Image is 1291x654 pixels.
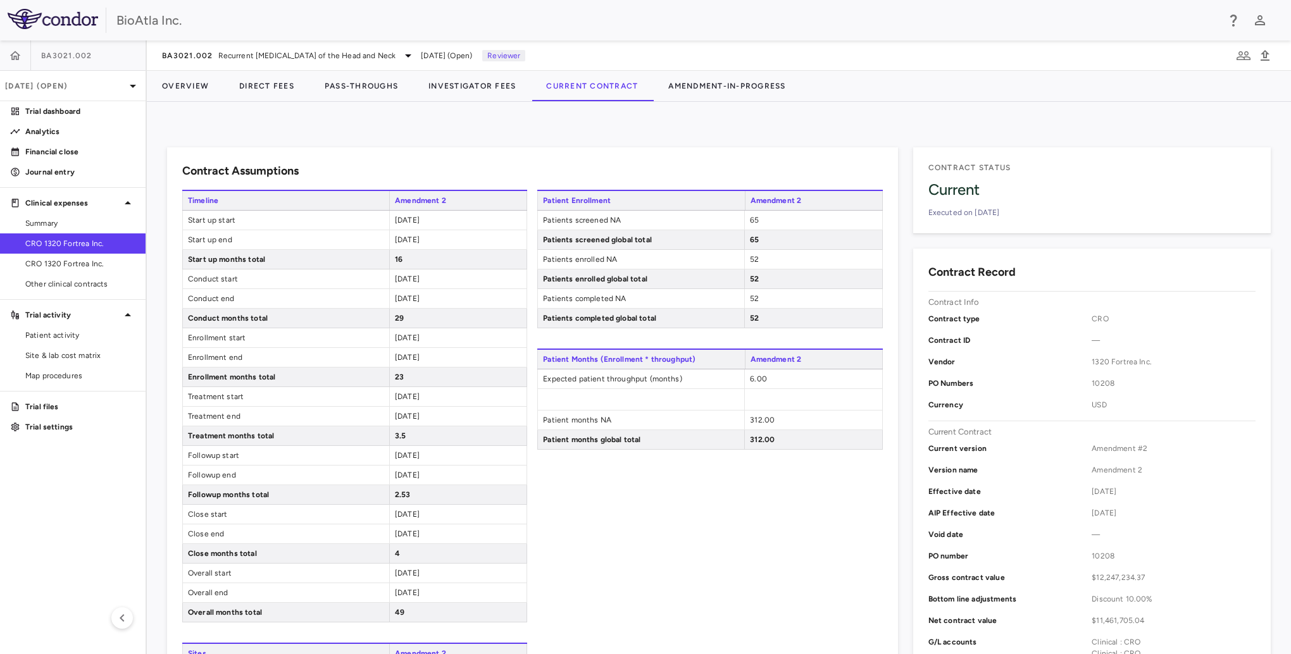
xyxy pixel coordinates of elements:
[218,50,396,61] span: Recurrent [MEDICAL_DATA] of the Head and Neck
[928,297,980,308] p: Contract Info
[25,350,135,361] span: Site & lab cost matrix
[1092,443,1256,454] span: Amendment #2
[182,163,299,180] h6: Contract Assumptions
[25,146,135,157] p: Financial close
[395,314,404,323] span: 29
[183,328,389,347] span: Enrollment start
[538,230,744,249] span: Patients screened global total
[183,466,389,484] span: Followup end
[25,126,135,137] p: Analytics
[395,333,420,342] span: [DATE]
[5,80,125,92] p: [DATE] (Open)
[25,258,135,269] span: CRO 1320 Fortrea Inc.
[25,401,135,412] p: Trial files
[928,207,1256,218] div: Executed on [DATE]
[116,11,1218,30] div: BioAtla Inc.
[750,416,775,424] span: 312.00
[1092,593,1256,605] div: Discount 10.00%
[183,289,389,308] span: Conduct end
[41,51,92,61] span: BA3021.002
[928,615,1092,626] p: Net contract value
[395,510,420,519] span: [DATE]
[928,529,1092,540] p: Void date
[395,353,420,362] span: [DATE]
[928,486,1092,497] p: Effective date
[25,421,135,433] p: Trial settings
[1092,464,1256,476] span: Amendment 2
[183,367,389,386] span: Enrollment months total
[395,471,420,479] span: [DATE]
[183,544,389,563] span: Close months total
[25,218,135,229] span: Summary
[1092,572,1256,583] span: $12,247,234.37
[928,335,1092,346] p: Contract ID
[25,309,120,321] p: Trial activity
[750,235,759,244] span: 65
[25,238,135,249] span: CRO 1320 Fortrea Inc.
[538,369,744,388] span: Expected patient throughput (months)
[928,180,1256,199] div: Current
[395,608,404,617] span: 49
[1092,313,1256,324] span: CRO
[224,71,309,101] button: Direct Fees
[183,250,389,269] span: Start up months total
[1092,486,1256,497] span: [DATE]
[395,235,420,244] span: [DATE]
[25,166,135,178] p: Journal entry
[1092,356,1256,367] span: 1320 Fortrea Inc.
[538,289,744,308] span: Patients completed NA
[183,505,389,524] span: Close start
[183,387,389,406] span: Treatment start
[25,197,120,209] p: Clinical expenses
[395,275,420,283] span: [DATE]
[928,426,992,438] p: Current Contract
[538,211,744,230] span: Patients screened NA
[745,191,883,210] span: Amendment 2
[1092,507,1256,519] span: [DATE]
[1092,550,1256,562] span: 10208
[482,50,525,61] p: Reviewer
[183,564,389,583] span: Overall start
[928,572,1092,583] p: Gross contract value
[537,191,744,210] span: Patient Enrollment
[395,412,420,421] span: [DATE]
[928,464,1092,476] p: Version name
[1092,399,1256,410] span: USD
[395,431,406,440] span: 3.5
[1092,615,1256,626] span: $11,461,705.04
[928,356,1092,367] p: Vendor
[1092,636,1256,648] div: Clinical : CRO
[538,269,744,288] span: Patients enrolled global total
[183,309,389,328] span: Conduct months total
[395,569,420,577] span: [DATE]
[147,71,224,101] button: Overview
[538,250,744,269] span: Patients enrolled NA
[928,163,1011,173] span: Contract Status
[928,264,1016,281] h6: Contract Record
[183,426,389,445] span: Treatment months total
[395,373,404,381] span: 23
[183,446,389,465] span: Followup start
[421,50,472,61] span: [DATE] (Open)
[183,230,389,249] span: Start up end
[182,191,389,210] span: Timeline
[395,588,420,597] span: [DATE]
[413,71,531,101] button: Investigator Fees
[25,278,135,290] span: Other clinical contracts
[395,255,402,264] span: 16
[309,71,413,101] button: Pass-Throughs
[1092,335,1256,346] span: —
[25,106,135,117] p: Trial dashboard
[750,275,759,283] span: 52
[183,348,389,367] span: Enrollment end
[183,485,389,504] span: Followup months total
[25,330,135,341] span: Patient activity
[750,216,759,225] span: 65
[928,378,1092,389] p: PO Numbers
[395,529,420,538] span: [DATE]
[538,410,744,429] span: Patient months NA
[25,370,135,381] span: Map procedures
[183,583,389,602] span: Overall end
[928,443,1092,454] p: Current version
[395,549,400,558] span: 4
